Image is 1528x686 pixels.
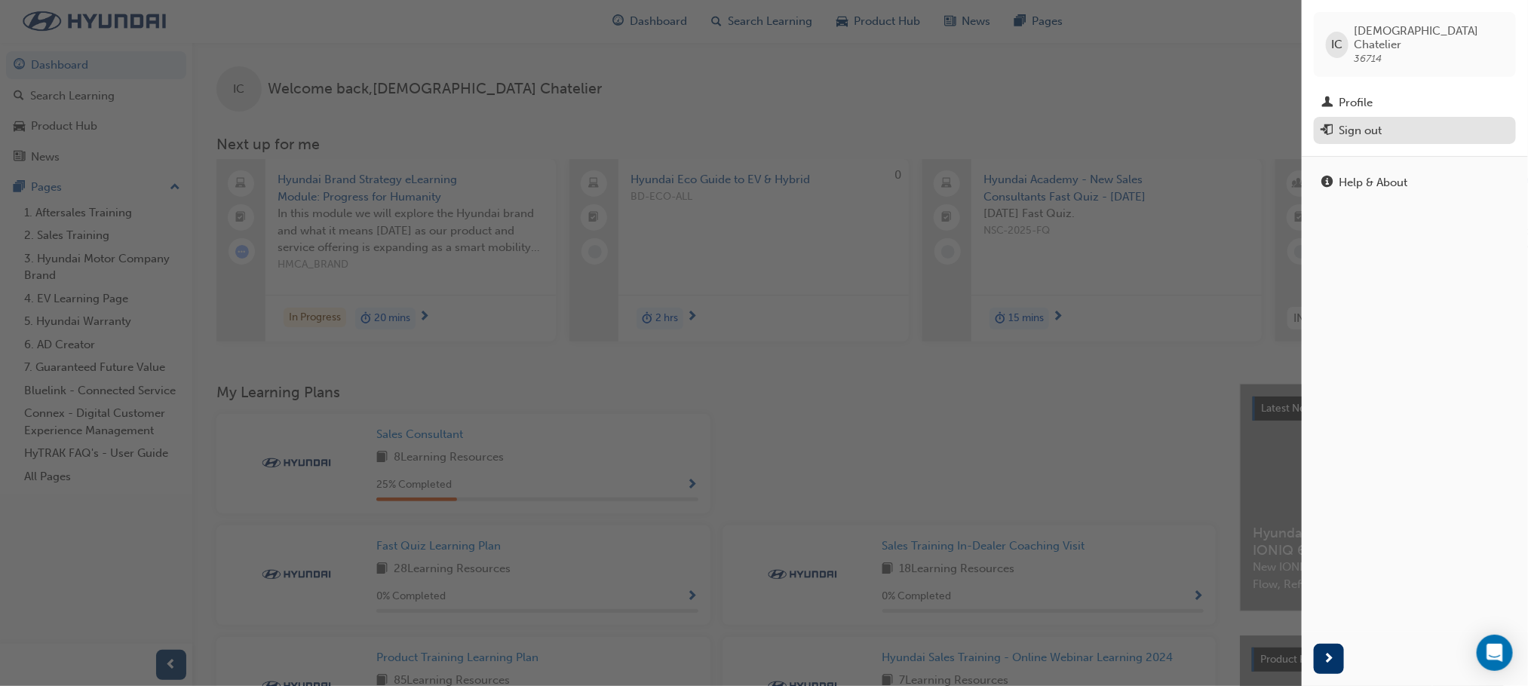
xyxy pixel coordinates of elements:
span: man-icon [1321,96,1333,110]
a: Help & About [1314,169,1516,197]
span: [DEMOGRAPHIC_DATA] Chatelier [1355,24,1504,51]
span: IC [1331,36,1342,54]
div: Sign out [1339,122,1382,139]
div: Help & About [1339,174,1407,191]
span: exit-icon [1321,124,1333,138]
span: next-icon [1324,650,1335,669]
button: Sign out [1314,117,1516,145]
div: Profile [1339,94,1373,112]
span: info-icon [1321,176,1333,190]
a: Profile [1314,89,1516,117]
span: 36714 [1355,52,1382,65]
div: Open Intercom Messenger [1477,635,1513,671]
